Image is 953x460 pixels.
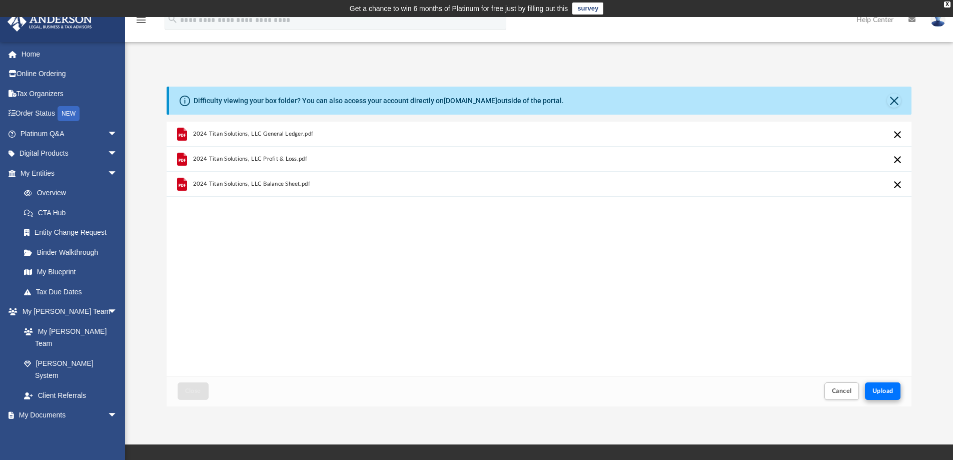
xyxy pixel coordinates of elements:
img: Anderson Advisors Platinum Portal [5,12,95,32]
a: Entity Change Request [14,223,133,243]
a: My [PERSON_NAME] Teamarrow_drop_down [7,302,128,322]
span: arrow_drop_down [108,163,128,184]
a: My Documentsarrow_drop_down [7,405,128,425]
div: close [944,2,950,8]
span: arrow_drop_down [108,144,128,164]
img: User Pic [930,13,945,27]
a: My Entitiesarrow_drop_down [7,163,133,183]
button: Cancel this upload [891,179,903,191]
a: Platinum Q&Aarrow_drop_down [7,124,133,144]
a: Overview [14,183,133,203]
i: search [167,14,178,25]
a: Order StatusNEW [7,104,133,124]
div: Difficulty viewing your box folder? You can also access your account directly on outside of the p... [194,96,564,106]
a: CTA Hub [14,203,133,223]
a: Tax Organizers [7,84,133,104]
button: Close [887,94,901,108]
a: My Blueprint [14,262,128,282]
span: arrow_drop_down [108,302,128,322]
a: My [PERSON_NAME] Team [14,321,123,353]
span: arrow_drop_down [108,124,128,144]
div: Upload [167,122,912,406]
a: Box [14,425,123,445]
button: Cancel [824,382,859,400]
a: survey [572,3,603,15]
a: [DOMAIN_NAME] [444,97,497,105]
a: Client Referrals [14,385,128,405]
span: 2024 Titan Solutions, LLC General Ledger.pdf [193,131,313,137]
button: Cancel this upload [891,129,903,141]
a: [PERSON_NAME] System [14,353,128,385]
span: arrow_drop_down [108,405,128,426]
a: Online Ordering [7,64,133,84]
button: Close [178,382,209,400]
span: Cancel [832,388,852,394]
span: 2024 Titan Solutions, LLC Balance Sheet.pdf [193,181,310,187]
a: Tax Due Dates [14,282,133,302]
div: Get a chance to win 6 months of Platinum for free just by filling out this [350,3,568,15]
span: 2024 Titan Solutions, LLC Profit & Loss.pdf [193,156,307,162]
div: grid [167,122,912,376]
span: Close [185,388,201,394]
a: Home [7,44,133,64]
span: Upload [872,388,893,394]
div: NEW [58,106,80,121]
button: Cancel this upload [891,154,903,166]
button: Upload [865,382,901,400]
i: menu [135,14,147,26]
a: menu [135,19,147,26]
a: Digital Productsarrow_drop_down [7,144,133,164]
a: Binder Walkthrough [14,242,133,262]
